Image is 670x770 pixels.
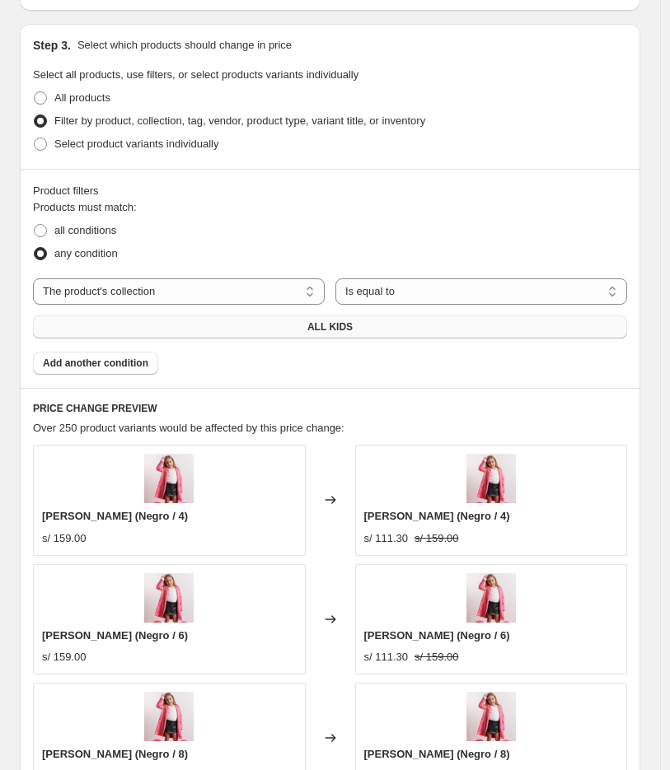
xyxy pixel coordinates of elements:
span: Add another condition [43,357,148,370]
span: [PERSON_NAME] (Negro / 6) [364,629,510,642]
strike: s/ 159.00 [415,649,459,665]
img: abrigofannafucsia_80x.jpg [144,454,194,503]
span: [PERSON_NAME] (Negro / 4) [364,510,510,522]
div: s/ 159.00 [42,649,87,665]
img: abrigofannafucsia_80x.jpg [466,692,516,741]
span: Select all products, use filters, or select products variants individually [33,68,358,81]
span: Filter by product, collection, tag, vendor, product type, variant title, or inventory [54,114,425,127]
span: All products [54,91,110,104]
img: abrigofannafucsia_80x.jpg [466,454,516,503]
h2: Step 3. [33,37,71,54]
span: [PERSON_NAME] (Negro / 8) [364,748,510,760]
div: s/ 111.30 [364,530,409,547]
img: abrigofannafucsia_80x.jpg [144,692,194,741]
span: [PERSON_NAME] (Negro / 8) [42,748,188,760]
span: [PERSON_NAME] (Negro / 6) [42,629,188,642]
button: Add another condition [33,352,158,375]
span: Select product variants individually [54,138,218,150]
img: abrigofannafucsia_80x.jpg [144,573,194,623]
div: s/ 159.00 [42,530,87,547]
div: Product filters [33,183,627,199]
span: [PERSON_NAME] (Negro / 4) [42,510,188,522]
div: s/ 111.30 [364,649,409,665]
span: Over 250 product variants would be affected by this price change: [33,422,344,434]
p: Select which products should change in price [77,37,292,54]
strike: s/ 159.00 [415,530,459,547]
span: Products must match: [33,201,137,213]
span: any condition [54,247,118,259]
h6: PRICE CHANGE PREVIEW [33,402,627,415]
span: ALL KIDS [307,320,353,334]
button: ALL KIDS [33,315,627,338]
img: abrigofannafucsia_80x.jpg [466,573,516,623]
span: all conditions [54,224,116,236]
